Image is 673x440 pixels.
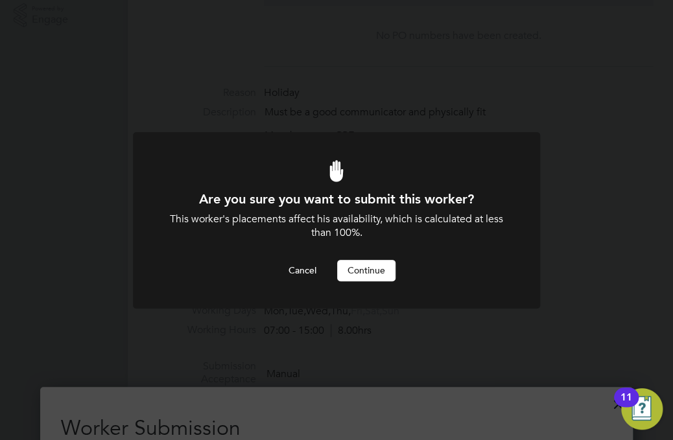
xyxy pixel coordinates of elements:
[278,260,327,281] button: Cancel
[168,213,505,240] div: This worker's placements affect his availability, which is calculated at less than 100%.
[621,388,663,430] button: Open Resource Center, 11 new notifications
[168,191,505,207] h1: Are you sure you want to submit this worker?
[337,260,396,281] button: Continue
[620,397,632,414] div: 11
